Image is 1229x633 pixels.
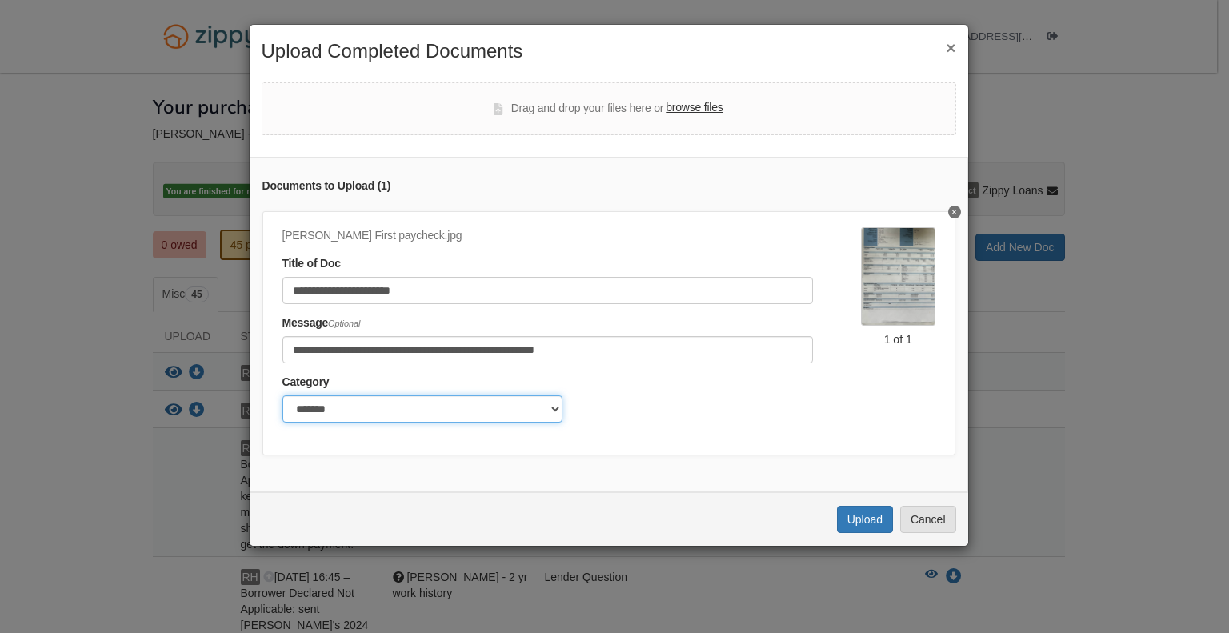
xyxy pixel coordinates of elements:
label: Message [282,314,361,332]
button: Delete Raymond's First paycheck [948,206,961,218]
div: 1 of 1 [861,331,935,347]
input: Include any comments on this document [282,336,813,363]
label: Title of Doc [282,255,341,273]
div: Documents to Upload ( 1 ) [262,178,955,195]
label: Category [282,374,330,391]
input: Document Title [282,277,813,304]
h2: Upload Completed Documents [262,41,956,62]
div: [PERSON_NAME] First paycheck.jpg [282,227,813,245]
div: Drag and drop your files here or [494,99,723,118]
button: Upload [837,506,893,533]
select: Category [282,395,562,423]
button: Cancel [900,506,956,533]
label: browse files [666,99,723,117]
span: Optional [328,319,360,328]
button: × [946,39,955,56]
img: Raymond's First paycheck.jpg [861,227,935,326]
